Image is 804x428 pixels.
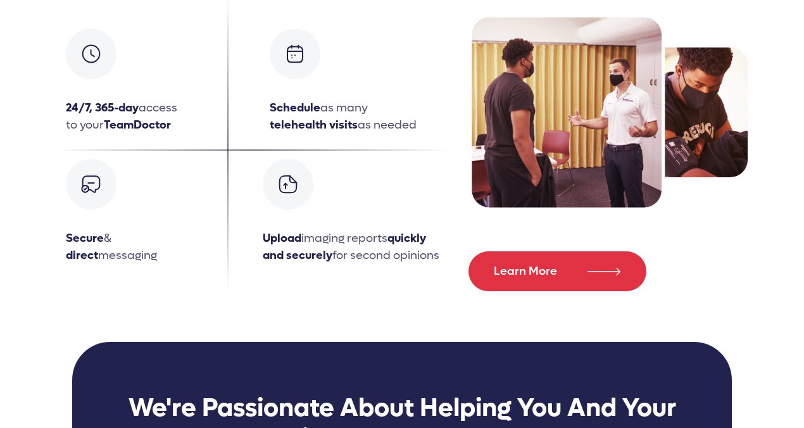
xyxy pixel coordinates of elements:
[98,248,157,263] span: messaging
[285,44,305,64] img: calendar
[332,248,439,263] span: for second opinions
[66,101,177,132] span: access to your
[66,84,237,159] p: 24/7, 365-day
[320,101,368,115] span: as many
[278,174,298,194] img: Upload
[301,231,387,246] span: imaging reports
[468,14,748,210] img: advantage
[104,118,171,132] span: TeamDoctor
[468,251,646,291] a: Learn More
[81,44,101,64] img: clock
[66,215,157,289] p: Secure direct
[104,231,111,246] span: &
[358,118,417,132] span: as needed
[270,84,417,159] p: Schedule telehealth visits
[263,215,439,289] p: Upload quickly and securely
[81,174,101,194] img: messaging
